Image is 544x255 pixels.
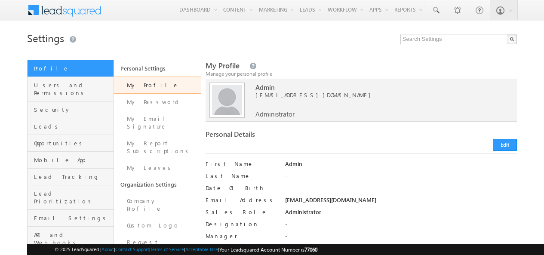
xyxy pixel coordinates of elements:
span: Admin [255,83,504,91]
label: First Name [206,160,277,168]
span: Opportunities [34,139,111,147]
a: Acceptable Use [185,246,218,252]
span: My Profile [206,61,240,71]
a: About [101,246,114,252]
span: Settings [27,31,64,45]
div: Personal Details [206,130,357,142]
a: My Password [114,94,200,111]
a: Email Settings [28,210,114,227]
span: API and Webhooks [34,231,111,246]
span: 77060 [304,246,317,253]
a: Organization Settings [114,176,200,193]
label: Date Of Birth [206,184,277,192]
span: Email Settings [34,214,111,222]
a: Company Profile [114,193,200,217]
div: Admin [285,160,517,172]
div: Administrator [285,208,517,220]
a: API and Webhooks [28,227,114,251]
label: Email Address [206,196,277,204]
a: Contact Support [115,246,149,252]
a: Terms of Service [151,246,184,252]
div: Manage your personal profile [206,70,517,78]
a: My Email Signature [114,111,200,135]
div: - [285,232,517,244]
a: Lead Prioritization [28,185,114,210]
span: Lead Tracking [34,173,111,181]
a: Users and Permissions [28,77,114,101]
span: © 2025 LeadSquared | | | | | [55,246,317,254]
span: [EMAIL_ADDRESS][DOMAIN_NAME] [255,91,504,99]
span: Profile [34,65,111,72]
a: My Leaves [114,160,200,176]
a: Personal Settings [114,60,200,77]
span: Leads [34,123,111,130]
div: - [285,220,517,232]
label: Sales Role [206,208,277,216]
a: Lead Tracking [28,169,114,185]
span: Your Leadsquared Account Number is [219,246,317,253]
a: Profile [28,60,114,77]
a: My Report Subscriptions [114,135,200,160]
a: My Profile [114,77,200,94]
label: Designation [206,220,277,228]
span: Mobile App [34,156,111,164]
a: Opportunities [28,135,114,152]
a: Leads [28,118,114,135]
label: Last Name [206,172,277,180]
input: Search Settings [400,34,517,44]
span: Lead Prioritization [34,190,111,205]
label: Manager [206,232,277,240]
a: Mobile App [28,152,114,169]
div: - [285,172,517,184]
div: [EMAIL_ADDRESS][DOMAIN_NAME] [285,196,517,208]
span: Security [34,106,111,114]
button: Edit [493,139,517,151]
a: Security [28,101,114,118]
span: Users and Permissions [34,81,111,97]
span: Administrator [255,110,295,118]
a: Custom Logo [114,217,200,234]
